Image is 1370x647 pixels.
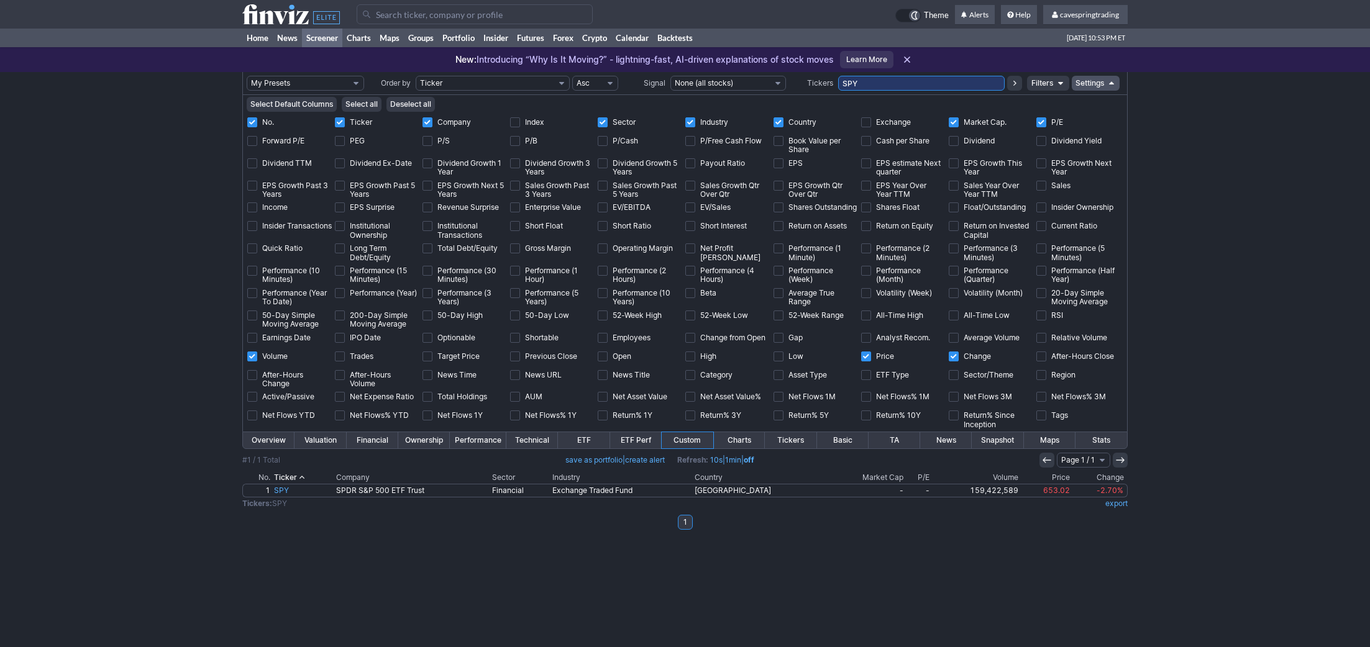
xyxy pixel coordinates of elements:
a: 1 [243,484,272,497]
input: Net Flows% 1Y [510,410,520,420]
input: Performance (10 Years) [598,288,608,298]
span: Performance (5 Minutes) [1051,244,1118,262]
input: 50-Day Simple Moving Average [247,310,257,320]
a: News [273,29,302,47]
input: Average True Range [774,288,783,298]
a: Snapshot [972,432,1023,448]
span: EPS Growth This Year [964,159,1033,177]
a: Technical [506,432,558,448]
span: EPS Year Over Year TTM [876,181,943,199]
input: News Time [422,370,432,380]
input: Net Flows 3M [949,392,959,402]
input: Performance (Quarter) [949,266,959,276]
input: Performance (10 Minutes) [247,266,257,276]
span: P/B [525,137,537,145]
a: export [1105,499,1128,508]
span: Exchange [876,118,911,127]
span: EPS Growth Past 3 Years [262,181,332,199]
span: Dividend Growth 1 Year [437,159,507,177]
a: Learn More [840,51,893,68]
input: EPS Growth Past 5 Years [335,181,345,191]
span: Industry [700,118,728,127]
input: IPO Date [335,333,345,343]
input: Price [861,351,871,361]
input: Trades [335,351,345,361]
input: Short Interest [685,221,695,231]
input: EPS Growth Next 5 Years [422,181,432,191]
input: All-Time Low [949,310,959,320]
input: High [685,351,695,361]
input: Net Flows% 3M [1036,392,1046,402]
a: 159,422,589 [931,484,1020,497]
span: EV/Sales [700,203,731,212]
a: Filters [1027,76,1069,91]
a: save as portfolio [565,455,623,464]
input: Gross Margin [510,243,520,253]
span: Performance (10 Minutes) [262,266,332,284]
span: Theme [924,9,949,22]
input: Performance (2 Hours) [598,266,608,276]
input: Low [774,351,783,361]
span: PEG [350,137,365,145]
input: Return on Equity [861,221,871,231]
span: Insider Transactions [262,222,332,230]
input: Operating Margin [598,243,608,253]
input: News Title [598,370,608,380]
span: New: [455,54,477,65]
a: Exchange Traded Fund [550,484,693,497]
span: No. [262,118,274,127]
span: Ticker [350,118,372,127]
input: P/Cash [598,136,608,146]
span: Performance (Week) [788,266,858,284]
span: P/Cash [613,137,638,145]
input: Performance (Year To Date) [247,288,257,298]
span: Sales Growth Past 3 Years [525,181,592,199]
span: Gross Margin [525,244,571,253]
button: Select all [342,97,381,112]
span: 653.02 [1043,486,1070,495]
a: [GEOGRAPHIC_DATA] [693,484,829,497]
input: After-Hours Change [247,370,257,380]
a: 653.02 [1020,484,1072,497]
input: EPS Growth Past 3 Years [247,181,257,191]
span: Order by [381,78,411,88]
span: [DATE] 10:53 PM ET [1067,29,1125,47]
span: Institutional Ownership [350,222,417,240]
span: Insider Ownership [1051,203,1113,212]
input: Region [1036,370,1046,380]
input: Shortable [510,333,520,343]
input: Return% 3Y [685,410,695,420]
input: 52-Week Low [685,310,695,320]
input: News URL [510,370,520,380]
input: EV/Sales [685,202,695,212]
input: P/S [422,136,432,146]
input: EV/EBITDA [598,202,608,212]
a: Calendar [611,29,653,47]
input: Industry [685,117,695,127]
input: Performance (Week) [774,266,783,276]
input: Net Asset Value% [685,392,695,402]
input: P/B [510,136,520,146]
input: Float/Outstanding [949,202,959,212]
span: Float/Outstanding [964,203,1026,212]
span: Shares Float [876,203,920,212]
input: Return on Invested Capital [949,221,959,231]
b: 1 [683,515,687,530]
input: Performance (5 Minutes) [1036,243,1046,253]
span: EPS Growth Qtr Over Qtr [788,181,858,199]
input: Net Flows% 1M [861,392,871,402]
a: ETF Perf [610,432,662,448]
input: Performance (4 Hours) [685,266,695,276]
input: Target Price [422,351,432,361]
span: Performance (2 Minutes) [876,244,943,262]
input: Change from Open [685,333,695,343]
a: Help [1001,5,1037,25]
a: Stats [1075,432,1127,448]
span: Dividend Yield [1051,137,1102,145]
span: EPS [788,159,803,168]
input: Dividend Growth 3 Years [510,158,520,168]
a: 10s [710,455,723,464]
input: Net Expense Ratio [335,392,345,402]
input: Performance (30 Minutes) [422,266,432,276]
input: Dividend Growth 1 Year [422,158,432,168]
